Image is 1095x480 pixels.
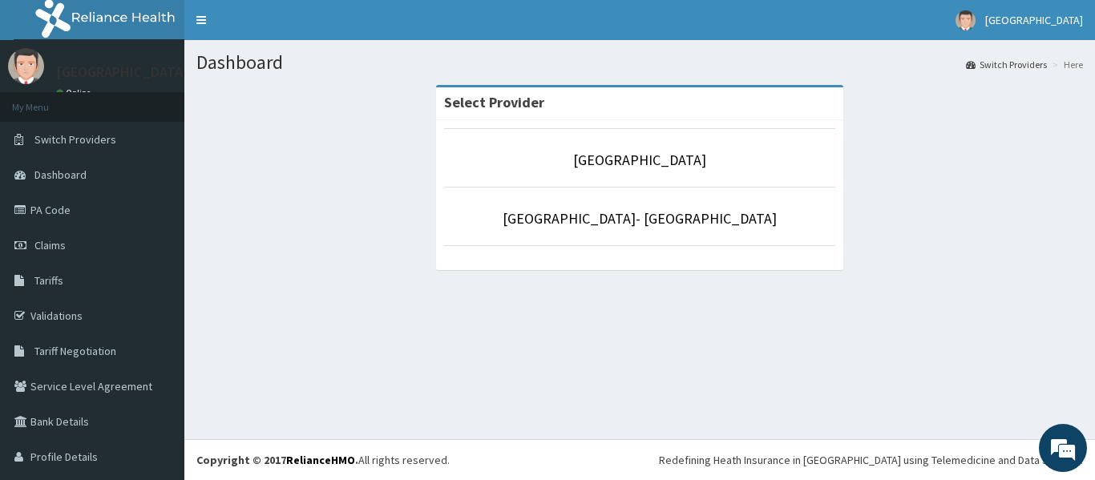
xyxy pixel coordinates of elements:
div: Redefining Heath Insurance in [GEOGRAPHIC_DATA] using Telemedicine and Data Science! [659,452,1083,468]
img: User Image [8,48,44,84]
a: RelianceHMO [286,453,355,467]
a: Online [56,87,95,99]
span: Tariff Negotiation [34,344,116,358]
a: [GEOGRAPHIC_DATA]- [GEOGRAPHIC_DATA] [503,209,777,228]
a: Switch Providers [966,58,1047,71]
strong: Select Provider [444,93,544,111]
span: Claims [34,238,66,252]
a: [GEOGRAPHIC_DATA] [573,151,706,169]
span: [GEOGRAPHIC_DATA] [985,13,1083,27]
span: Switch Providers [34,132,116,147]
li: Here [1049,58,1083,71]
strong: Copyright © 2017 . [196,453,358,467]
h1: Dashboard [196,52,1083,73]
p: [GEOGRAPHIC_DATA] [56,65,188,79]
footer: All rights reserved. [184,439,1095,480]
img: User Image [956,10,976,30]
span: Dashboard [34,167,87,182]
span: Tariffs [34,273,63,288]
